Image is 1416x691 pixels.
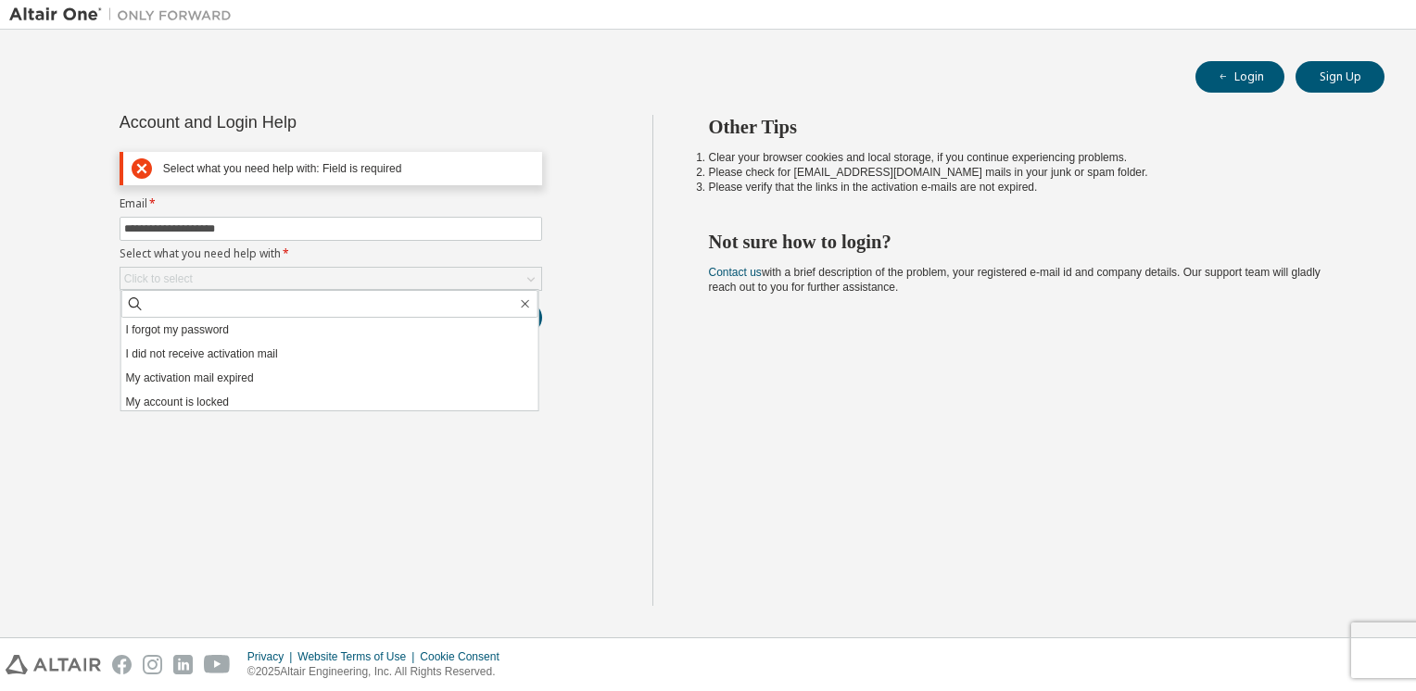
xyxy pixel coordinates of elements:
li: Please check for [EMAIL_ADDRESS][DOMAIN_NAME] mails in your junk or spam folder. [709,165,1352,180]
button: Login [1195,61,1284,93]
div: Privacy [247,649,297,664]
img: altair_logo.svg [6,655,101,674]
li: I forgot my password [121,318,538,342]
div: Select what you need help with: Field is required [163,162,534,176]
a: Contact us [709,266,762,279]
img: facebook.svg [112,655,132,674]
label: Email [120,196,542,211]
div: Cookie Consent [420,649,510,664]
li: Clear your browser cookies and local storage, if you continue experiencing problems. [709,150,1352,165]
h2: Not sure how to login? [709,230,1352,254]
div: Account and Login Help [120,115,458,130]
label: Select what you need help with [120,246,542,261]
div: Click to select [124,271,193,286]
img: instagram.svg [143,655,162,674]
span: with a brief description of the problem, your registered e-mail id and company details. Our suppo... [709,266,1321,294]
li: Please verify that the links in the activation e-mails are not expired. [709,180,1352,195]
img: youtube.svg [204,655,231,674]
h2: Other Tips [709,115,1352,139]
button: Sign Up [1296,61,1384,93]
div: Website Terms of Use [297,649,420,664]
div: Click to select [120,268,541,290]
img: Altair One [9,6,241,24]
p: © 2025 Altair Engineering, Inc. All Rights Reserved. [247,664,511,680]
img: linkedin.svg [173,655,193,674]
